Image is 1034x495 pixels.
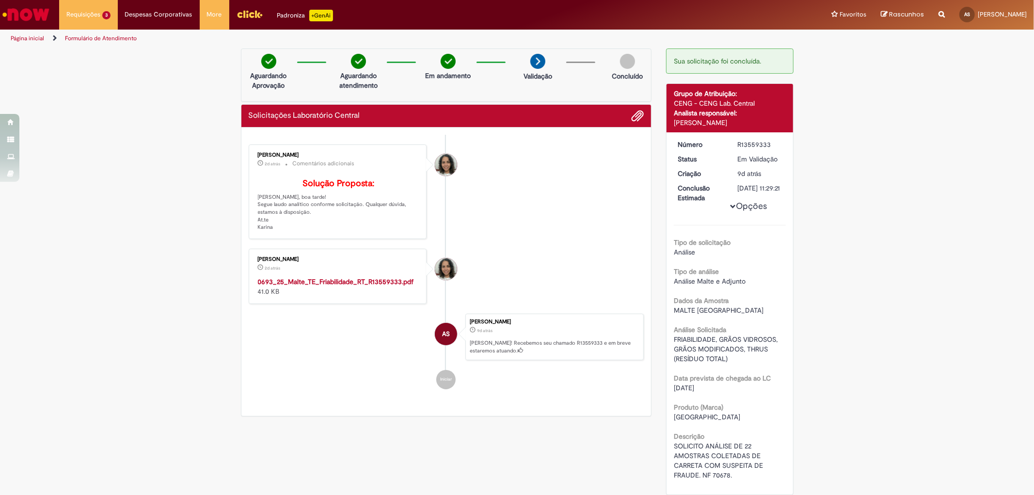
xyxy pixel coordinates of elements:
[674,432,704,441] b: Descrição
[258,152,419,158] div: [PERSON_NAME]
[237,7,263,21] img: click_logo_yellow_360x200.png
[277,10,333,21] div: Padroniza
[620,54,635,69] img: img-circle-grey.png
[674,306,764,315] span: MALTE [GEOGRAPHIC_DATA]
[631,110,644,122] button: Adicionar anexos
[674,89,786,98] div: Grupo de Atribuição:
[666,48,794,74] div: Sua solicitação foi concluída.
[249,135,644,399] ul: Histórico de tíquete
[7,30,682,48] ul: Trilhas de página
[435,154,457,176] div: Karina De Sousa Rodrigues Oliveira
[441,54,456,69] img: check-circle-green.png
[674,238,731,247] b: Tipo de solicitação
[477,328,493,334] span: 9d atrás
[737,169,782,178] div: 23/09/2025 14:29:17
[670,140,730,149] dt: Número
[840,10,866,19] span: Favoritos
[249,112,360,120] h2: Solicitações Laboratório Central Histórico de tíquete
[670,169,730,178] dt: Criação
[65,34,137,42] a: Formulário de Atendimento
[674,98,786,108] div: CENG - CENG Lab. Central
[125,10,192,19] span: Despesas Corporativas
[302,178,374,189] b: Solução Proposta:
[674,335,779,363] span: FRIABILIDADE, GRÃOS VIDROSOS, GRÃOS MODIFICADOS, THRUS (RESÍDUO TOTAL)
[737,183,782,193] div: [DATE] 11:29:21
[674,296,729,305] b: Dados da Amostra
[265,161,281,167] time: 29/09/2025 17:26:57
[11,34,44,42] a: Página inicial
[265,265,281,271] time: 29/09/2025 17:25:59
[425,71,471,80] p: Em andamento
[470,339,638,354] p: [PERSON_NAME]! Recebemos seu chamado R13559333 e em breve estaremos atuando.
[258,179,419,231] p: [PERSON_NAME], boa tarde! Segue laudo analítico conforme solicitação. Qualquer dúvida, estamos à ...
[1,5,51,24] img: ServiceNow
[293,160,355,168] small: Comentários adicionais
[435,258,457,280] div: Karina De Sousa Rodrigues Oliveira
[737,169,761,178] span: 9d atrás
[265,265,281,271] span: 2d atrás
[258,256,419,262] div: [PERSON_NAME]
[674,267,719,276] b: Tipo de análise
[258,277,414,286] a: 0693_25_Malte_TE_Friabilidade_RT_R13559333.pdf
[265,161,281,167] span: 2d atrás
[674,442,765,479] span: SOLICITO ANÁLISE DE 22 AMOSTRAS COLETADAS DE CARRETA COM SUSPEITA DE FRAUDE. NF 70678.
[258,277,419,296] div: 41.0 KB
[261,54,276,69] img: check-circle-green.png
[737,154,782,164] div: Em Validação
[674,108,786,118] div: Analista responsável:
[335,71,382,90] p: Aguardando atendimento
[674,325,726,334] b: Análise Solicitada
[530,54,545,69] img: arrow-next.png
[964,11,970,17] span: AS
[670,183,730,203] dt: Conclusão Estimada
[612,71,643,81] p: Concluído
[245,71,292,90] p: Aguardando Aprovação
[207,10,222,19] span: More
[889,10,924,19] span: Rascunhos
[674,383,694,392] span: [DATE]
[737,169,761,178] time: 23/09/2025 14:29:17
[309,10,333,21] p: +GenAi
[978,10,1027,18] span: [PERSON_NAME]
[66,10,100,19] span: Requisições
[470,319,638,325] div: [PERSON_NAME]
[674,374,771,383] b: Data prevista de chegada ao LC
[670,154,730,164] dt: Status
[477,328,493,334] time: 23/09/2025 14:29:17
[674,118,786,128] div: [PERSON_NAME]
[881,10,924,19] a: Rascunhos
[737,140,782,149] div: R13559333
[102,11,111,19] span: 3
[674,277,746,286] span: Análise Malte e Adjunto
[674,248,695,256] span: Análise
[442,322,450,346] span: AS
[674,413,740,421] span: [GEOGRAPHIC_DATA]
[249,314,644,360] li: Anna Karoline De Sousa Silva
[674,403,723,412] b: Produto (Marca)
[351,54,366,69] img: check-circle-green.png
[435,323,457,345] div: Anna Karoline De Sousa Silva
[524,71,552,81] p: Validação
